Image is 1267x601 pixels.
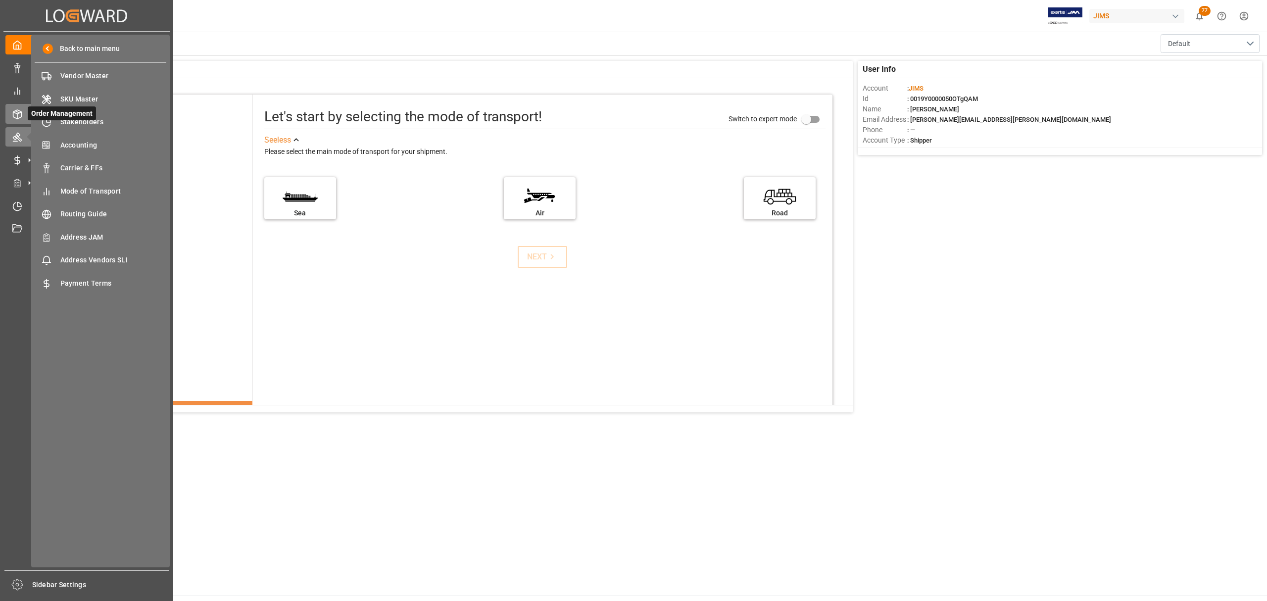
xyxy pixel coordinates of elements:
span: : [PERSON_NAME][EMAIL_ADDRESS][PERSON_NAME][DOMAIN_NAME] [907,116,1111,123]
a: Address JAM [35,227,166,247]
span: Vendor Master [60,71,167,81]
button: JIMS [1089,6,1188,25]
span: JIMS [909,85,924,92]
a: Mode of Transport [35,181,166,200]
button: NEXT [518,246,567,268]
div: Air [509,208,571,218]
span: Name [863,104,907,114]
div: Sea [269,208,331,218]
a: Accounting [35,135,166,154]
span: : [PERSON_NAME] [907,105,959,113]
span: Id [863,94,907,104]
span: Carrier & FFs [60,163,167,173]
a: Vendor Master [35,66,166,86]
a: Address Vendors SLI [35,250,166,270]
span: Mode of Transport [60,186,167,197]
span: : — [907,126,915,134]
a: SKU Master [35,89,166,108]
span: Account [863,83,907,94]
span: Accounting [60,140,167,150]
button: Help Center [1211,5,1233,27]
div: See less [264,134,291,146]
span: Account Type [863,135,907,146]
span: : [907,85,924,92]
div: NEXT [527,251,557,263]
span: : Shipper [907,137,932,144]
a: Routing Guide [35,204,166,224]
span: Address JAM [60,232,167,243]
div: Let's start by selecting the mode of transport! [264,106,542,127]
span: 77 [1199,6,1211,16]
span: SKU Master [60,94,167,104]
button: show 77 new notifications [1188,5,1211,27]
img: Exertis%20JAM%20-%20Email%20Logo.jpg_1722504956.jpg [1048,7,1082,25]
a: My Cockpit [5,35,168,54]
div: JIMS [1089,9,1184,23]
div: Please select the main mode of transport for your shipment. [264,146,826,158]
span: Payment Terms [60,278,167,289]
span: Address Vendors SLI [60,255,167,265]
span: User Info [863,63,896,75]
a: Payment Terms [35,273,166,293]
a: My Reports [5,81,168,100]
span: : 0019Y0000050OTgQAM [907,95,978,102]
span: Email Address [863,114,907,125]
span: Switch to expert mode [729,115,797,123]
span: Phone [863,125,907,135]
button: open menu [1161,34,1260,53]
span: Default [1168,39,1190,49]
a: Timeslot Management V2 [5,196,168,215]
span: Sidebar Settings [32,580,169,590]
a: Stakeholders [35,112,166,132]
a: Document Management [5,219,168,239]
div: Road [749,208,811,218]
a: Data Management [5,58,168,77]
a: Carrier & FFs [35,158,166,178]
span: Routing Guide [60,209,167,219]
span: Back to main menu [53,44,120,54]
span: Stakeholders [60,117,167,127]
span: Order Management [28,106,96,120]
